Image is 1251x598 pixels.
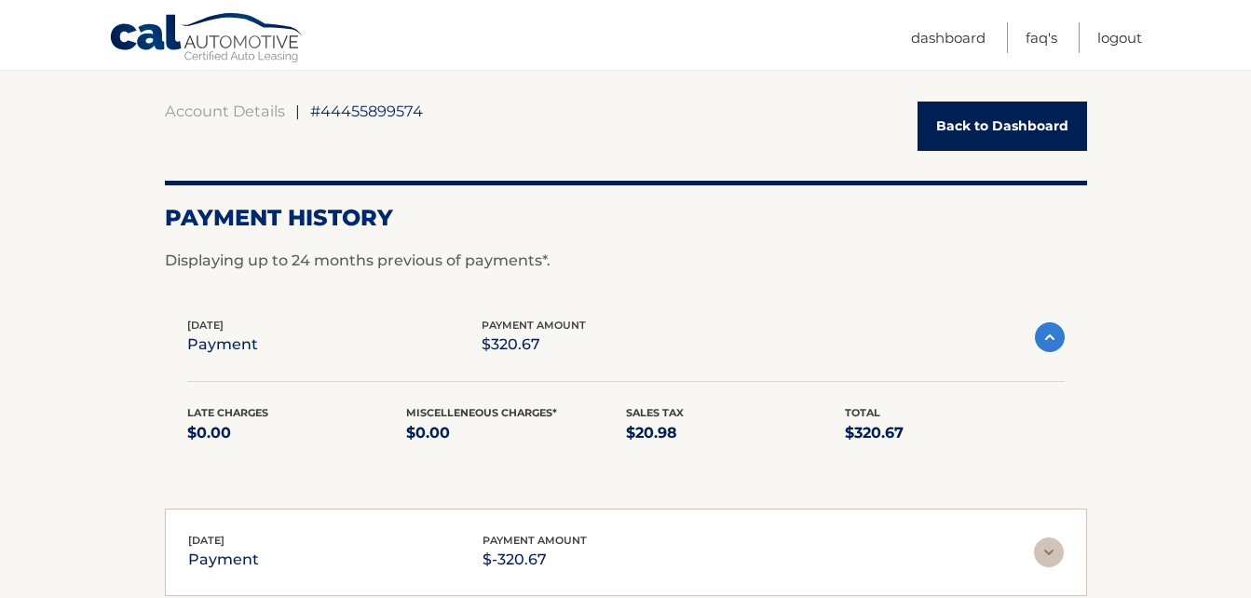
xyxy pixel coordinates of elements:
span: payment amount [483,534,587,547]
p: $320.67 [845,420,1065,446]
p: $-320.67 [483,547,587,573]
span: Total [845,406,880,419]
span: [DATE] [188,534,224,547]
img: accordion-active.svg [1035,322,1065,352]
a: Dashboard [911,22,986,53]
a: Cal Automotive [109,12,305,66]
a: FAQ's [1026,22,1057,53]
span: [DATE] [187,319,224,332]
a: Account Details [165,102,285,120]
a: Logout [1097,22,1142,53]
p: payment [187,332,258,358]
h2: Payment History [165,204,1087,232]
span: payment amount [482,319,586,332]
p: $320.67 [482,332,586,358]
span: | [295,102,300,120]
p: $0.00 [187,420,407,446]
img: accordion-rest.svg [1034,537,1064,567]
a: Back to Dashboard [918,102,1087,151]
span: Miscelleneous Charges* [406,406,557,419]
p: payment [188,547,259,573]
span: Sales Tax [626,406,684,419]
p: $0.00 [406,420,626,446]
span: Late Charges [187,406,268,419]
p: Displaying up to 24 months previous of payments*. [165,250,1087,272]
span: #44455899574 [310,102,423,120]
p: $20.98 [626,420,846,446]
